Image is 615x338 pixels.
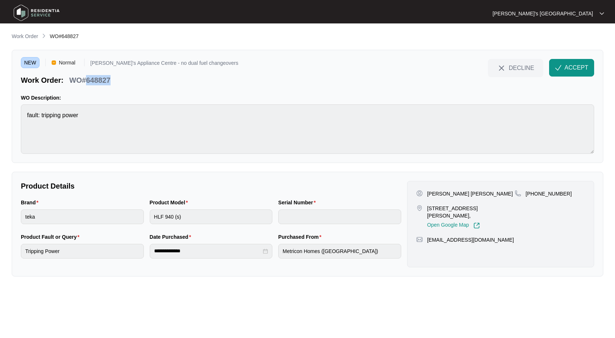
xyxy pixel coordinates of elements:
button: close-IconDECLINE [488,59,543,77]
p: Work Order [12,33,38,40]
p: [STREET_ADDRESS][PERSON_NAME], [427,205,515,219]
label: Purchased From [278,233,324,241]
span: ACCEPT [564,63,588,72]
textarea: fault: tripping power [21,104,594,154]
a: Work Order [10,33,40,41]
label: Product Fault or Query [21,233,82,241]
img: map-pin [416,205,423,211]
img: check-Icon [555,64,562,71]
p: WO#648827 [69,75,110,85]
label: Serial Number [278,199,318,206]
span: WO#648827 [50,33,79,39]
p: Work Order: [21,75,63,85]
label: Date Purchased [150,233,194,241]
p: WO Description: [21,94,594,101]
input: Serial Number [278,209,401,224]
img: map-pin [416,236,423,243]
p: [PERSON_NAME]'s Appliance Centre - no dual fuel changeovers [90,60,238,68]
img: Link-External [473,222,480,229]
img: residentia service logo [11,2,62,24]
p: [PHONE_NUMBER] [526,190,572,197]
p: [PERSON_NAME] [PERSON_NAME] [427,190,513,197]
input: Brand [21,209,144,224]
a: Open Google Map [427,222,480,229]
img: close-Icon [497,64,506,73]
p: [EMAIL_ADDRESS][DOMAIN_NAME] [427,236,514,244]
img: map-pin [515,190,521,197]
span: NEW [21,57,40,68]
input: Product Model [150,209,273,224]
img: user-pin [416,190,423,197]
img: Vercel Logo [52,60,56,65]
input: Date Purchased [154,247,262,255]
label: Product Model [150,199,191,206]
span: Normal [56,57,78,68]
input: Product Fault or Query [21,244,144,259]
img: dropdown arrow [600,12,604,15]
p: Product Details [21,181,401,191]
img: chevron-right [41,33,47,39]
input: Purchased From [278,244,401,259]
p: [PERSON_NAME]'s [GEOGRAPHIC_DATA] [493,10,593,17]
span: DECLINE [509,64,534,72]
button: check-IconACCEPT [549,59,594,77]
label: Brand [21,199,41,206]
